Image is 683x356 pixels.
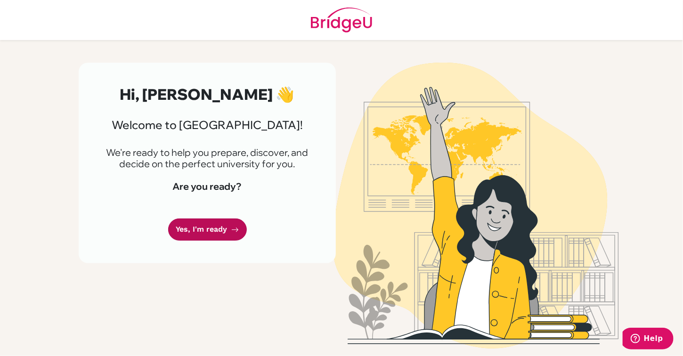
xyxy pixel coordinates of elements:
[101,85,313,103] h2: Hi, [PERSON_NAME] 👋
[101,118,313,132] h3: Welcome to [GEOGRAPHIC_DATA]!
[101,181,313,192] h4: Are you ready?
[623,328,674,351] iframe: Opens a widget where you can find more information
[101,147,313,170] p: We're ready to help you prepare, discover, and decide on the perfect university for you.
[168,218,247,241] a: Yes, I'm ready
